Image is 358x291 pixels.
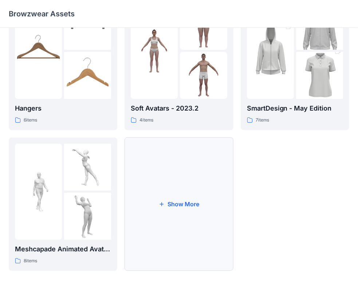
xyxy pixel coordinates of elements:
[256,116,269,124] p: 7 items
[64,193,111,240] img: folder 3
[64,144,111,191] img: folder 2
[247,16,294,86] img: folder 1
[24,116,37,124] p: 6 items
[139,116,153,124] p: 4 items
[15,168,62,215] img: folder 1
[180,52,227,99] img: folder 3
[131,103,227,113] p: Soft Avatars - 2023.2
[247,103,343,113] p: SmartDesign - May Edition
[64,52,111,99] img: folder 3
[9,9,75,19] p: Browzwear Assets
[131,27,178,74] img: folder 1
[9,137,117,271] a: folder 1folder 2folder 3Meshcapade Animated Avatars8items
[15,27,62,74] img: folder 1
[125,137,233,271] button: Show More
[24,257,37,265] p: 8 items
[15,103,111,113] p: Hangers
[296,40,343,111] img: folder 3
[15,244,111,254] p: Meshcapade Animated Avatars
